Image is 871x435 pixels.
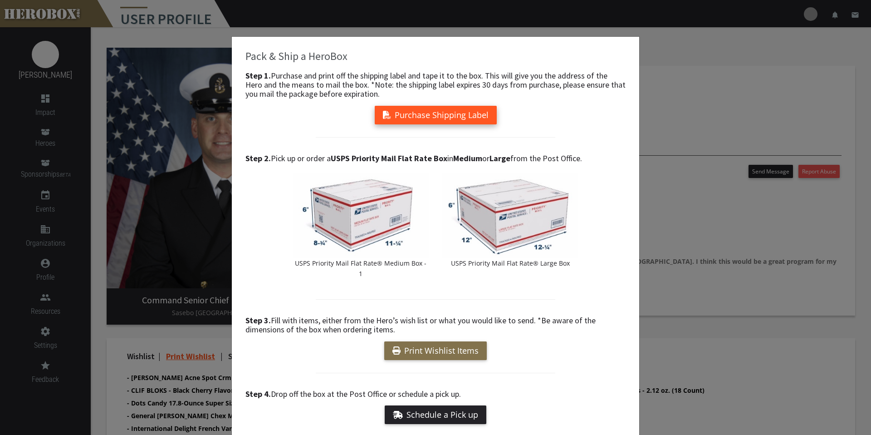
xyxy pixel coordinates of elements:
h4: Fill with items, either from the Hero’s wish list or what you would like to send. *Be aware of th... [245,316,626,334]
b: USPS Priority Mail Flat Rate Box [331,153,447,163]
p: USPS Priority Mail Flat Rate® Large Box [442,258,578,268]
b: Step 4. [245,389,271,399]
b: Step 1. [245,70,271,81]
img: USPS_LargeFlatRateBox.jpeg [442,173,578,258]
a: Print Wishlist Items [384,341,487,360]
h4: Drop off the box at the Post Office or schedule a pick up. [245,390,626,399]
h4: Purchase and print off the shipping label and tape it to the box. This will give you the address ... [245,71,626,98]
h4: Pick up or order a in or from the Post Office. [245,154,626,163]
p: USPS Priority Mail Flat Rate® Medium Box - 1 [293,258,429,279]
img: USPS_MediumFlatRateBox1.jpeg [293,173,429,258]
b: Step 2. [245,153,271,163]
b: Medium [453,153,482,163]
a: USPS Priority Mail Flat Rate® Large Box [442,173,578,268]
h3: Pack & Ship a HeroBox [245,50,626,62]
a: USPS Priority Mail Flat Rate® Medium Box - 1 [293,173,429,279]
b: Step 3. [245,315,271,326]
a: Schedule a Pick up [385,405,487,424]
b: Large [489,153,510,163]
button: Purchase Shipping Label [375,106,497,124]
